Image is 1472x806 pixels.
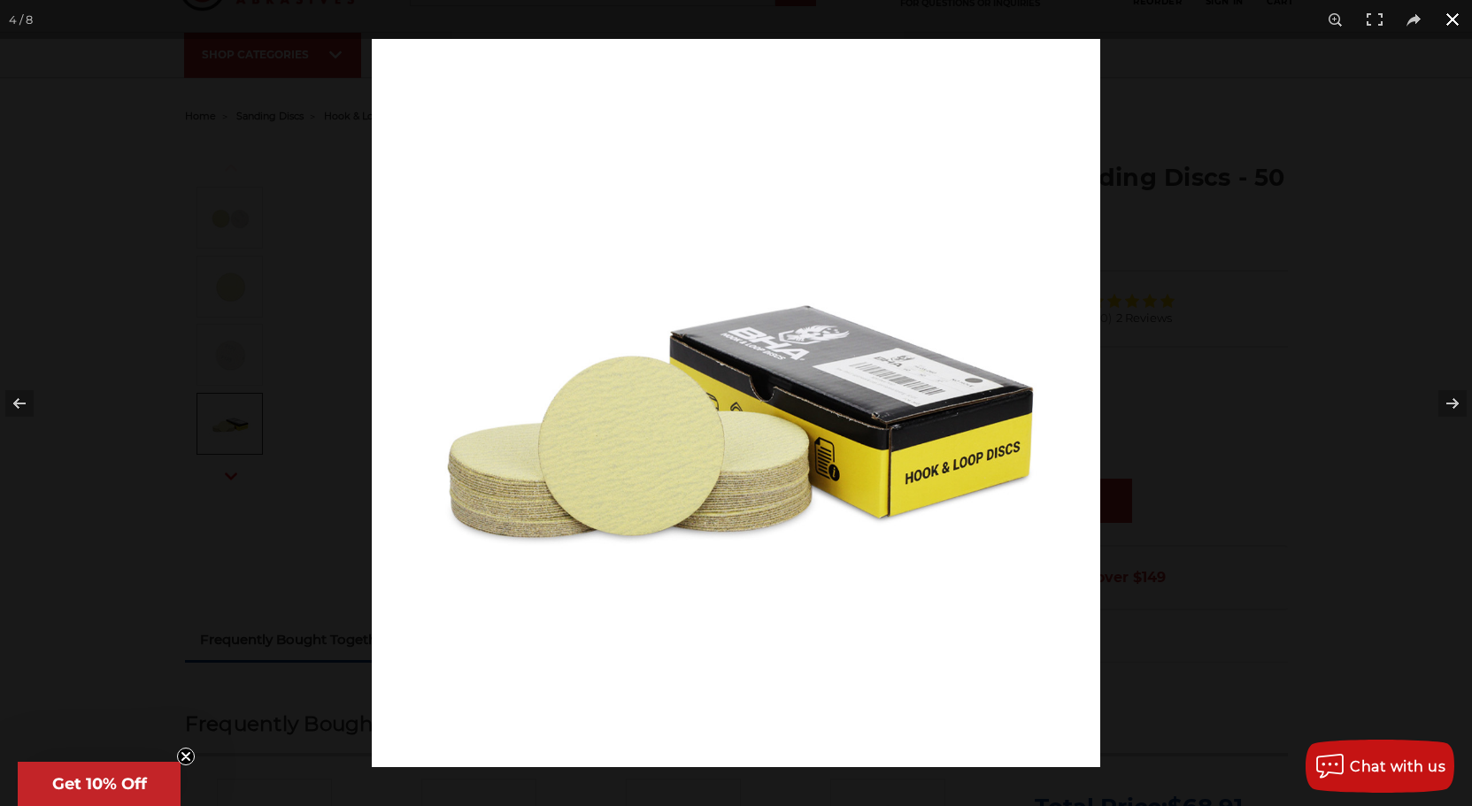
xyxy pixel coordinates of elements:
[177,748,195,765] button: Close teaser
[1306,740,1454,793] button: Chat with us
[1350,758,1445,775] span: Chat with us
[52,774,147,794] span: Get 10% Off
[18,762,181,806] div: Get 10% OffClose teaser
[372,39,1100,767] img: 3-inch-gold-sanding-discs-50-pack-black-hawk-abrasives__09992.1698677578.jpg
[1410,359,1472,448] button: Next (arrow right)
